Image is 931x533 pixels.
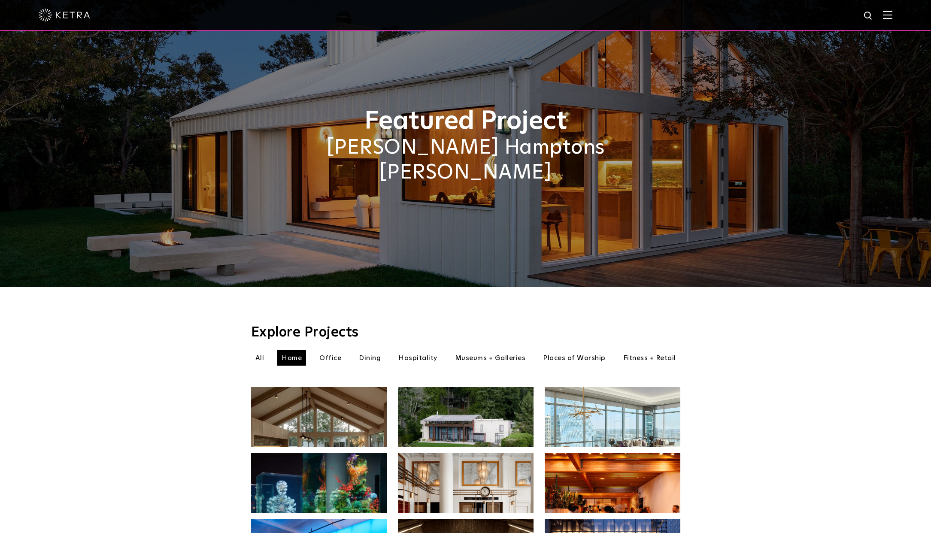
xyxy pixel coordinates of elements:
[251,326,680,339] h3: Explore Projects
[883,11,892,19] img: Hamburger%20Nav.svg
[398,387,534,494] img: An aerial view of Olson Kundig's Studio House in Seattle
[251,136,680,185] h2: [PERSON_NAME] Hamptons [PERSON_NAME]
[394,350,442,366] li: Hospitality
[251,107,680,136] h1: Featured Project
[315,350,346,366] li: Office
[251,350,269,366] li: All
[539,350,610,366] li: Places of Worship
[863,11,874,21] img: search icon
[39,9,90,21] img: ketra-logo-2019-white
[545,387,680,494] img: Project_Landing_Thumbnail-2022smaller
[619,350,680,366] li: Fitness + Retail
[251,387,387,494] img: Project_Landing_Thumbnail-2021
[355,350,385,366] li: Dining
[451,350,530,366] li: Museums + Galleries
[277,350,306,366] li: Home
